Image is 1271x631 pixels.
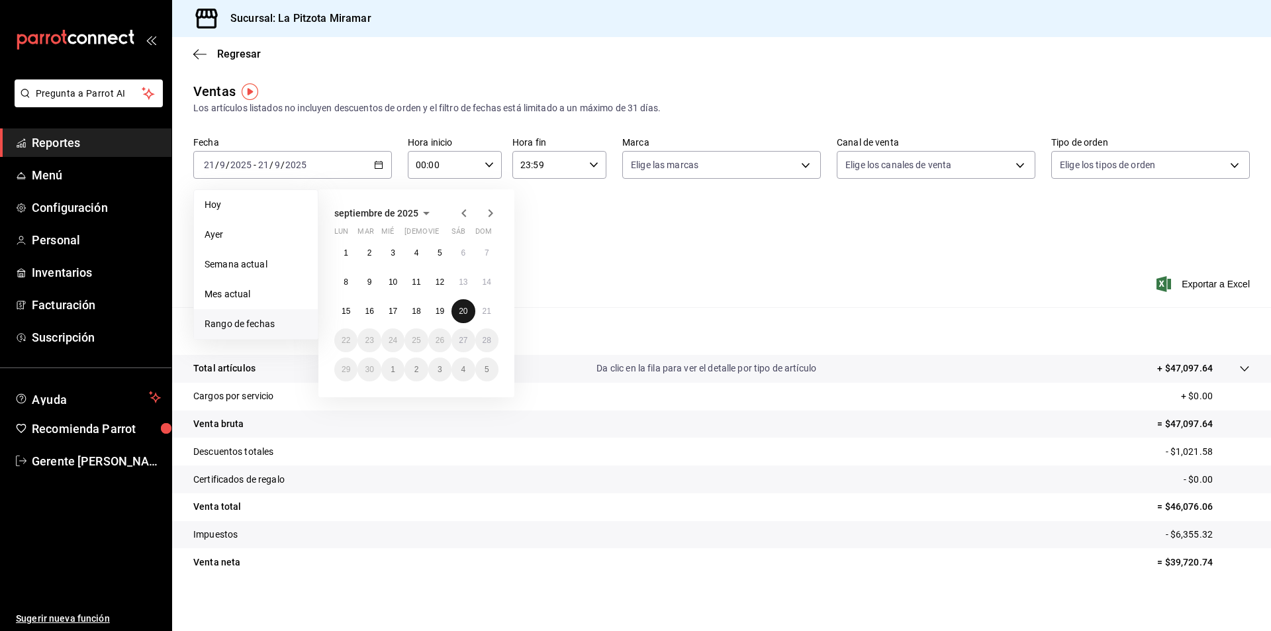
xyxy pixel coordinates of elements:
[32,199,161,217] span: Configuración
[32,452,161,470] span: Gerente [PERSON_NAME]
[205,228,307,242] span: Ayer
[483,277,491,287] abbr: 14 de septiembre de 2025
[428,270,451,294] button: 12 de septiembre de 2025
[258,160,269,170] input: --
[1181,389,1250,403] p: + $0.00
[32,231,161,249] span: Personal
[220,11,371,26] h3: Sucursal: La Pitzota Miramar
[381,227,394,241] abbr: miércoles
[1051,138,1250,147] label: Tipo de orden
[342,336,350,345] abbr: 22 de septiembre de 2025
[281,160,285,170] span: /
[451,227,465,241] abbr: sábado
[1184,473,1250,487] p: - $0.00
[334,358,357,381] button: 29 de septiembre de 2025
[412,307,420,316] abbr: 18 de septiembre de 2025
[451,328,475,352] button: 27 de septiembre de 2025
[837,138,1035,147] label: Canal de venta
[32,328,161,346] span: Suscripción
[428,358,451,381] button: 3 de octubre de 2025
[193,445,273,459] p: Descuentos totales
[334,205,434,221] button: septiembre de 2025
[381,299,404,323] button: 17 de septiembre de 2025
[334,299,357,323] button: 15 de septiembre de 2025
[1157,500,1250,514] p: = $46,076.06
[1060,158,1155,171] span: Elige los tipos de orden
[391,365,395,374] abbr: 1 de octubre de 2025
[475,241,498,265] button: 7 de septiembre de 2025
[344,248,348,258] abbr: 1 de septiembre de 2025
[357,241,381,265] button: 2 de septiembre de 2025
[9,96,163,110] a: Pregunta a Parrot AI
[365,336,373,345] abbr: 23 de septiembre de 2025
[475,299,498,323] button: 21 de septiembre de 2025
[438,365,442,374] abbr: 3 de octubre de 2025
[16,612,161,626] span: Sugerir nueva función
[389,336,397,345] abbr: 24 de septiembre de 2025
[428,241,451,265] button: 5 de septiembre de 2025
[226,160,230,170] span: /
[485,248,489,258] abbr: 7 de septiembre de 2025
[32,296,161,314] span: Facturación
[15,79,163,107] button: Pregunta a Parrot AI
[193,417,244,431] p: Venta bruta
[193,500,241,514] p: Venta total
[32,389,144,405] span: Ayuda
[254,160,256,170] span: -
[461,365,465,374] abbr: 4 de octubre de 2025
[334,270,357,294] button: 8 de septiembre de 2025
[344,277,348,287] abbr: 8 de septiembre de 2025
[215,160,219,170] span: /
[32,134,161,152] span: Reportes
[451,299,475,323] button: 20 de septiembre de 2025
[451,270,475,294] button: 13 de septiembre de 2025
[357,270,381,294] button: 9 de septiembre de 2025
[475,328,498,352] button: 28 de septiembre de 2025
[36,87,142,101] span: Pregunta a Parrot AI
[459,336,467,345] abbr: 27 de septiembre de 2025
[475,270,498,294] button: 14 de septiembre de 2025
[404,358,428,381] button: 2 de octubre de 2025
[357,299,381,323] button: 16 de septiembre de 2025
[404,227,483,241] abbr: jueves
[845,158,951,171] span: Elige los canales de venta
[483,336,491,345] abbr: 28 de septiembre de 2025
[381,241,404,265] button: 3 de septiembre de 2025
[334,208,418,218] span: septiembre de 2025
[483,307,491,316] abbr: 21 de septiembre de 2025
[622,138,821,147] label: Marca
[381,358,404,381] button: 1 de octubre de 2025
[408,138,502,147] label: Hora inicio
[412,336,420,345] abbr: 25 de septiembre de 2025
[269,160,273,170] span: /
[334,227,348,241] abbr: lunes
[367,248,372,258] abbr: 2 de septiembre de 2025
[461,248,465,258] abbr: 6 de septiembre de 2025
[414,248,419,258] abbr: 4 de septiembre de 2025
[230,160,252,170] input: ----
[365,365,373,374] abbr: 30 de septiembre de 2025
[32,166,161,184] span: Menú
[365,307,373,316] abbr: 16 de septiembre de 2025
[451,358,475,381] button: 4 de octubre de 2025
[217,48,261,60] span: Regresar
[193,556,240,569] p: Venta neta
[485,365,489,374] abbr: 5 de octubre de 2025
[436,336,444,345] abbr: 26 de septiembre de 2025
[357,358,381,381] button: 30 de septiembre de 2025
[193,323,1250,339] p: Resumen
[357,227,373,241] abbr: martes
[1157,417,1250,431] p: = $47,097.64
[1166,528,1250,542] p: - $6,355.32
[285,160,307,170] input: ----
[342,307,350,316] abbr: 15 de septiembre de 2025
[342,365,350,374] abbr: 29 de septiembre de 2025
[205,287,307,301] span: Mes actual
[1159,276,1250,292] button: Exportar a Excel
[193,81,236,101] div: Ventas
[404,328,428,352] button: 25 de septiembre de 2025
[404,241,428,265] button: 4 de septiembre de 2025
[203,160,215,170] input: --
[631,158,698,171] span: Elige las marcas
